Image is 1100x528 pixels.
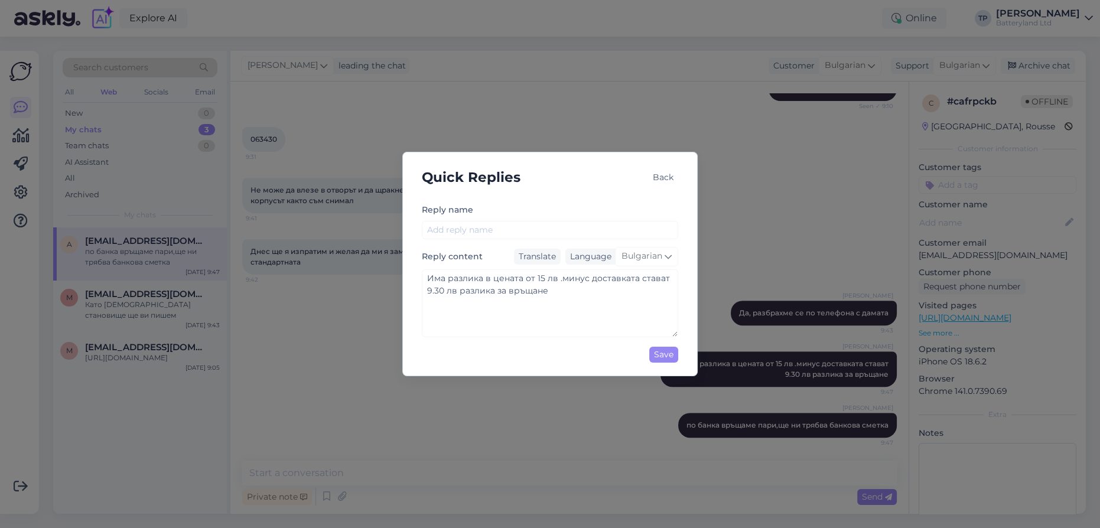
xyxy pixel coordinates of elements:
[422,269,678,337] textarea: Има разлика в цената от 15 лв .минус доставката стават 9.30 лв разлика за връщане
[422,250,483,263] label: Reply content
[621,250,662,263] span: Bulgarian
[565,250,611,263] div: Language
[422,167,520,188] h5: Quick Replies
[648,170,678,185] div: Back
[649,347,678,363] div: Save
[514,249,561,265] div: Translate
[422,221,678,239] input: Add reply name
[422,204,473,216] label: Reply name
